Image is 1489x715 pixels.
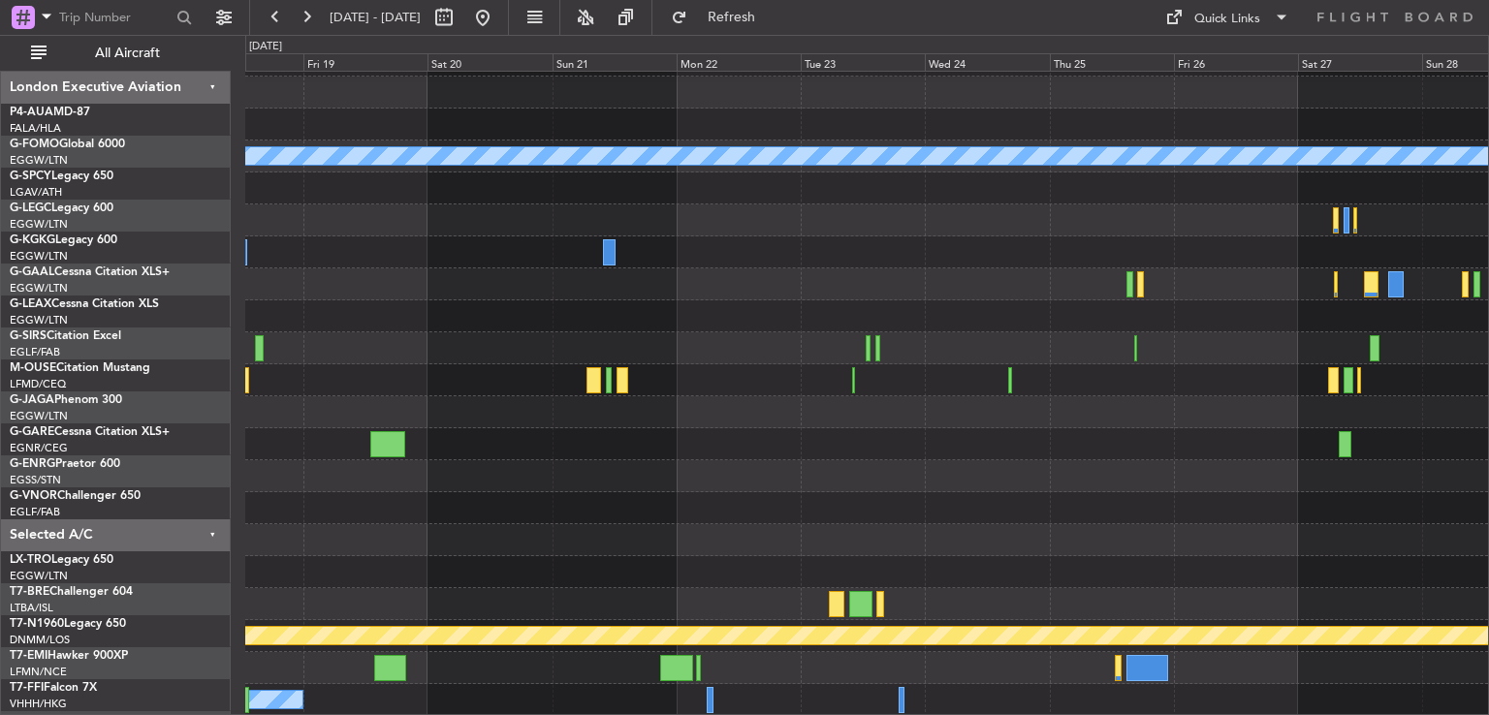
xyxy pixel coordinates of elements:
button: Quick Links [1156,2,1299,33]
div: Wed 24 [925,53,1049,71]
div: Thu 25 [1050,53,1174,71]
span: G-GARE [10,426,54,438]
a: G-VNORChallenger 650 [10,490,141,502]
span: G-SIRS [10,330,47,342]
div: Fri 26 [1174,53,1298,71]
a: DNMM/LOS [10,633,70,647]
a: EGGW/LTN [10,409,68,423]
a: T7-FFIFalcon 7X [10,682,97,694]
span: P4-AUA [10,107,53,118]
a: EGLF/FAB [10,345,60,359]
span: T7-BRE [10,586,49,598]
a: T7-EMIHawker 900XP [10,650,128,662]
a: G-FOMOGlobal 6000 [10,139,125,150]
span: G-GAAL [10,266,54,278]
span: T7-FFI [10,682,44,694]
span: [DATE] - [DATE] [330,9,421,26]
a: P4-AUAMD-87 [10,107,90,118]
span: G-VNOR [10,490,57,502]
a: LX-TROLegacy 650 [10,554,113,566]
a: EGGW/LTN [10,249,68,264]
span: T7-EMI [10,650,48,662]
div: [DATE] [249,39,282,55]
span: LX-TRO [10,554,51,566]
div: Sat 27 [1298,53,1422,71]
div: Mon 22 [677,53,801,71]
a: G-ENRGPraetor 600 [10,458,120,470]
span: All Aircraft [50,47,205,60]
span: G-JAGA [10,394,54,406]
a: G-KGKGLegacy 600 [10,234,117,246]
a: EGGW/LTN [10,281,68,295]
a: G-LEGCLegacy 600 [10,202,113,214]
a: G-GARECessna Citation XLS+ [10,426,170,438]
a: LFMD/CEQ [10,377,66,391]
span: G-LEGC [10,202,51,214]
a: G-JAGAPhenom 300 [10,394,122,406]
span: G-SPCY [10,171,51,182]
span: Refresh [691,11,773,24]
button: Refresh [662,2,778,33]
a: LGAV/ATH [10,185,62,200]
a: LTBA/ISL [10,601,53,615]
a: G-SPCYLegacy 650 [10,171,113,182]
div: Quick Links [1194,10,1260,29]
div: Fri 19 [303,53,428,71]
a: EGSS/STN [10,473,61,487]
a: T7-BREChallenger 604 [10,586,133,598]
a: G-SIRSCitation Excel [10,330,121,342]
a: T7-N1960Legacy 650 [10,618,126,630]
span: G-KGKG [10,234,55,246]
a: EGGW/LTN [10,569,68,583]
a: LFMN/NCE [10,665,67,679]
a: FALA/HLA [10,121,61,136]
a: EGGW/LTN [10,153,68,168]
a: EGGW/LTN [10,313,68,327]
span: M-OUSE [10,362,56,374]
div: Tue 23 [801,53,925,71]
div: Sat 20 [428,53,552,71]
input: Trip Number [59,3,171,32]
span: G-FOMO [10,139,59,150]
a: G-LEAXCessna Citation XLS [10,298,159,310]
a: EGLF/FAB [10,505,60,519]
span: G-LEAX [10,298,51,310]
a: EGGW/LTN [10,217,68,232]
a: M-OUSECitation Mustang [10,362,150,374]
button: All Aircraft [21,38,210,69]
a: VHHH/HKG [10,697,67,711]
div: Sun 21 [553,53,677,71]
a: EGNR/CEG [10,441,68,455]
a: G-GAALCessna Citation XLS+ [10,266,170,278]
span: T7-N1960 [10,618,64,630]
span: G-ENRG [10,458,55,470]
